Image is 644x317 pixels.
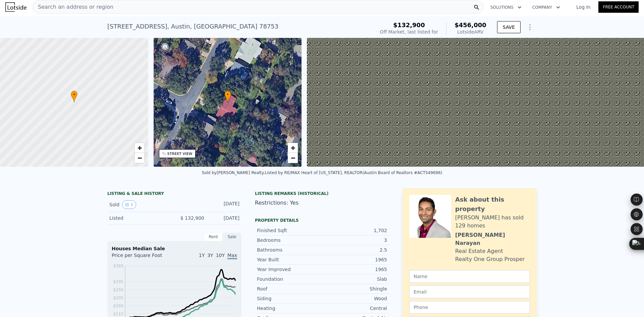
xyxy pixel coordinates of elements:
[107,22,278,31] div: [STREET_ADDRESS] , Austin , [GEOGRAPHIC_DATA] 78753
[135,153,145,163] a: Zoom out
[257,227,322,234] div: Finished Sqft
[288,143,298,153] a: Zoom in
[210,215,239,221] div: [DATE]
[257,256,322,263] div: Year Built
[485,1,527,13] button: Solutions
[523,20,537,34] button: Show Options
[109,200,169,209] div: Sold
[322,256,387,263] div: 1965
[288,153,298,163] a: Zoom out
[180,215,204,221] span: $ 132,900
[322,237,387,244] div: 3
[122,200,136,209] button: View historical data
[113,312,123,316] tspan: $115
[455,214,530,230] div: [PERSON_NAME] has sold 129 homes
[113,279,123,284] tspan: $295
[112,252,174,263] div: Price per Square Foot
[322,295,387,302] div: Wood
[291,144,295,152] span: +
[455,195,530,214] div: Ask about this property
[204,232,223,241] div: Rent
[137,154,142,162] span: −
[409,285,530,298] input: Email
[224,92,231,98] span: •
[322,305,387,312] div: Central
[199,253,205,258] span: 1Y
[454,21,486,29] span: $456,000
[257,295,322,302] div: Siding
[322,247,387,253] div: 2.5
[5,2,26,12] img: Lotside
[257,285,322,292] div: Roof
[454,29,486,35] div: Lotside ARV
[113,304,123,308] tspan: $160
[291,154,295,162] span: −
[527,1,566,13] button: Company
[322,276,387,282] div: Slab
[210,200,239,209] div: [DATE]
[71,92,77,98] span: •
[71,91,77,102] div: •
[207,253,213,258] span: 3Y
[223,232,241,241] div: Sale
[107,191,241,198] div: LISTING & SALE HISTORY
[380,29,438,35] div: Off Market, last listed for
[257,237,322,244] div: Bedrooms
[257,276,322,282] div: Foundation
[322,285,387,292] div: Shingle
[409,270,530,283] input: Name
[257,305,322,312] div: Heating
[255,199,389,207] div: Restrictions: Yes
[455,231,530,247] div: [PERSON_NAME] Narayan
[455,255,525,263] div: Realty One Group Prosper
[257,266,322,273] div: Year Improved
[455,247,503,255] div: Real Estate Agent
[568,4,598,10] a: Log In
[265,170,442,175] div: Listed by RE/MAX Heart of [US_STATE], REALTOR (Austin Board of Realtors #ACT549696)
[167,151,193,156] div: STREET VIEW
[255,218,389,223] div: Property details
[33,3,113,11] span: Search an address or region
[113,296,123,300] tspan: $205
[113,287,123,292] tspan: $250
[257,247,322,253] div: Bathrooms
[409,301,530,314] input: Phone
[227,253,237,259] span: Max
[216,253,225,258] span: 10Y
[202,170,265,175] div: Sold by [PERSON_NAME] Realty .
[322,227,387,234] div: 1,702
[322,266,387,273] div: 1965
[598,1,639,13] a: Free Account
[393,21,425,29] span: $132,900
[497,21,521,33] button: SAVE
[112,245,237,252] div: Houses Median Sale
[255,191,389,196] div: Listing Remarks (Historical)
[224,91,231,102] div: •
[113,264,123,268] tspan: $383
[137,144,142,152] span: +
[135,143,145,153] a: Zoom in
[109,215,169,221] div: Listed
